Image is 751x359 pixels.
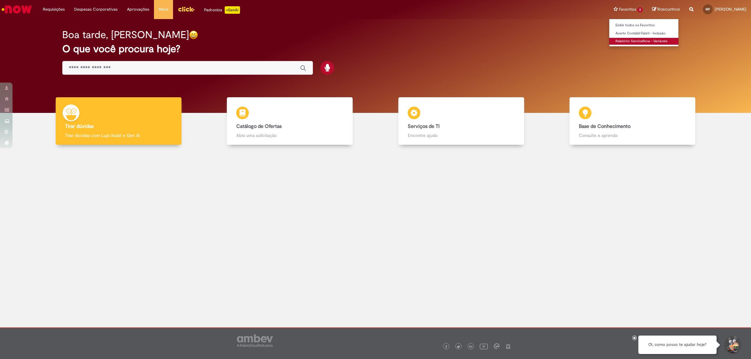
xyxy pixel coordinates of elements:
span: MF [706,7,710,11]
b: Base de Conhecimento [579,123,631,129]
span: Despesas Corporativas [74,6,118,13]
span: Favoritos [619,6,636,13]
img: logo_footer_youtube.png [480,342,488,350]
b: Serviços de TI [408,123,440,129]
a: Base de Conhecimento Consulte e aprenda [547,97,718,145]
div: Padroniza [204,6,240,14]
span: Requisições [43,6,65,13]
b: Tirar dúvidas [65,123,94,129]
h2: Boa tarde, [PERSON_NAME] [62,29,189,40]
span: 2 [637,7,643,13]
img: happy-face.png [189,30,198,39]
a: Serviços de TI Encontre ajuda [375,97,547,145]
img: click_logo_yellow_360x200.png [178,4,195,14]
ul: Favoritos [609,19,679,47]
span: Aprovações [127,6,149,13]
img: ServiceNow [1,3,33,16]
p: Abra uma solicitação [236,132,343,139]
img: logo_footer_ambev_rotulo_gray.png [237,334,273,347]
div: Oi, como posso te ajudar hoje? [638,336,717,354]
p: +GenAi [225,6,240,14]
a: Tirar dúvidas Tirar dúvidas com Lupi Assist e Gen Ai [33,97,204,145]
button: Iniciar Conversa de Suporte [723,336,742,354]
span: Rascunhos [657,6,680,12]
img: logo_footer_workplace.png [494,343,499,349]
img: logo_footer_facebook.png [445,345,448,348]
a: Rascunhos [652,7,680,13]
a: Relatório ServiceNow – Variáveis [609,38,678,45]
p: Tirar dúvidas com Lupi Assist e Gen Ai [65,132,172,139]
a: Catálogo de Ofertas Abra uma solicitação [204,97,376,145]
img: logo_footer_linkedin.png [469,345,473,349]
img: logo_footer_naosei.png [505,343,511,349]
img: logo_footer_twitter.png [457,345,460,348]
p: Consulte e aprenda [579,132,686,139]
a: Acerto Contábil Fabril - Inclusão [609,30,678,37]
h2: O que você procura hoje? [62,43,689,54]
span: More [159,6,168,13]
p: Encontre ajuda [408,132,515,139]
span: [PERSON_NAME] [715,7,746,12]
b: Catálogo de Ofertas [236,123,282,129]
a: Exibir todos os Favoritos [609,22,678,29]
